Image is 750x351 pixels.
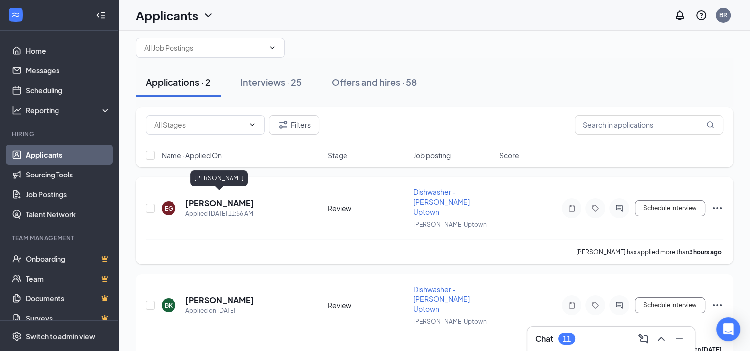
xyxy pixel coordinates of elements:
a: Job Postings [26,184,111,204]
div: 11 [563,335,571,343]
a: Messages [26,60,111,80]
span: Stage [328,150,347,160]
input: All Stages [154,119,244,130]
a: Applicants [26,145,111,165]
div: BK [165,301,173,310]
svg: Ellipses [711,202,723,214]
a: Home [26,41,111,60]
div: Switch to admin view [26,331,95,341]
h1: Applicants [136,7,198,24]
h5: [PERSON_NAME] [185,295,254,306]
div: BR [719,11,727,19]
svg: Settings [12,331,22,341]
div: Applications · 2 [146,76,211,88]
svg: Ellipses [711,299,723,311]
svg: Tag [589,204,601,212]
a: SurveysCrown [26,308,111,328]
svg: MagnifyingGlass [706,121,714,129]
a: DocumentsCrown [26,289,111,308]
a: OnboardingCrown [26,249,111,269]
div: Team Management [12,234,109,242]
button: ChevronUp [653,331,669,347]
a: TeamCrown [26,269,111,289]
b: 3 hours ago [689,248,722,256]
a: Sourcing Tools [26,165,111,184]
button: ComposeMessage [635,331,651,347]
svg: Collapse [96,10,106,20]
button: Schedule Interview [635,200,705,216]
svg: ChevronDown [248,121,256,129]
div: Applied on [DATE] [185,306,254,316]
input: All Job Postings [144,42,264,53]
p: [PERSON_NAME] has applied more than . [576,248,723,256]
span: Score [499,150,519,160]
h5: [PERSON_NAME] [185,198,254,209]
a: Scheduling [26,80,111,100]
svg: Note [566,204,577,212]
svg: ActiveChat [613,301,625,309]
input: Search in applications [575,115,723,135]
svg: Note [566,301,577,309]
button: Minimize [671,331,687,347]
a: Talent Network [26,204,111,224]
span: Job posting [413,150,451,160]
div: EG [165,204,173,213]
svg: ChevronDown [202,9,214,21]
span: [PERSON_NAME] Uptown [413,318,487,325]
svg: ActiveChat [613,204,625,212]
div: Review [328,203,407,213]
h3: Chat [535,333,553,344]
div: Hiring [12,130,109,138]
svg: Analysis [12,105,22,115]
svg: QuestionInfo [695,9,707,21]
svg: ChevronUp [655,333,667,345]
svg: Filter [277,119,289,131]
div: Open Intercom Messenger [716,317,740,341]
div: [PERSON_NAME] [190,170,248,186]
span: Dishwasher - [PERSON_NAME] Uptown [413,285,470,313]
div: Interviews · 25 [240,76,302,88]
div: Review [328,300,407,310]
svg: Tag [589,301,601,309]
div: Applied [DATE] 11:56 AM [185,209,254,219]
div: Offers and hires · 58 [332,76,417,88]
button: Filter Filters [269,115,319,135]
svg: WorkstreamLogo [11,10,21,20]
svg: Notifications [674,9,686,21]
button: Schedule Interview [635,297,705,313]
div: Reporting [26,105,111,115]
span: [PERSON_NAME] Uptown [413,221,487,228]
span: Name · Applied On [162,150,222,160]
svg: Minimize [673,333,685,345]
svg: ChevronDown [268,44,276,52]
span: Dishwasher - [PERSON_NAME] Uptown [413,187,470,216]
svg: ComposeMessage [637,333,649,345]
